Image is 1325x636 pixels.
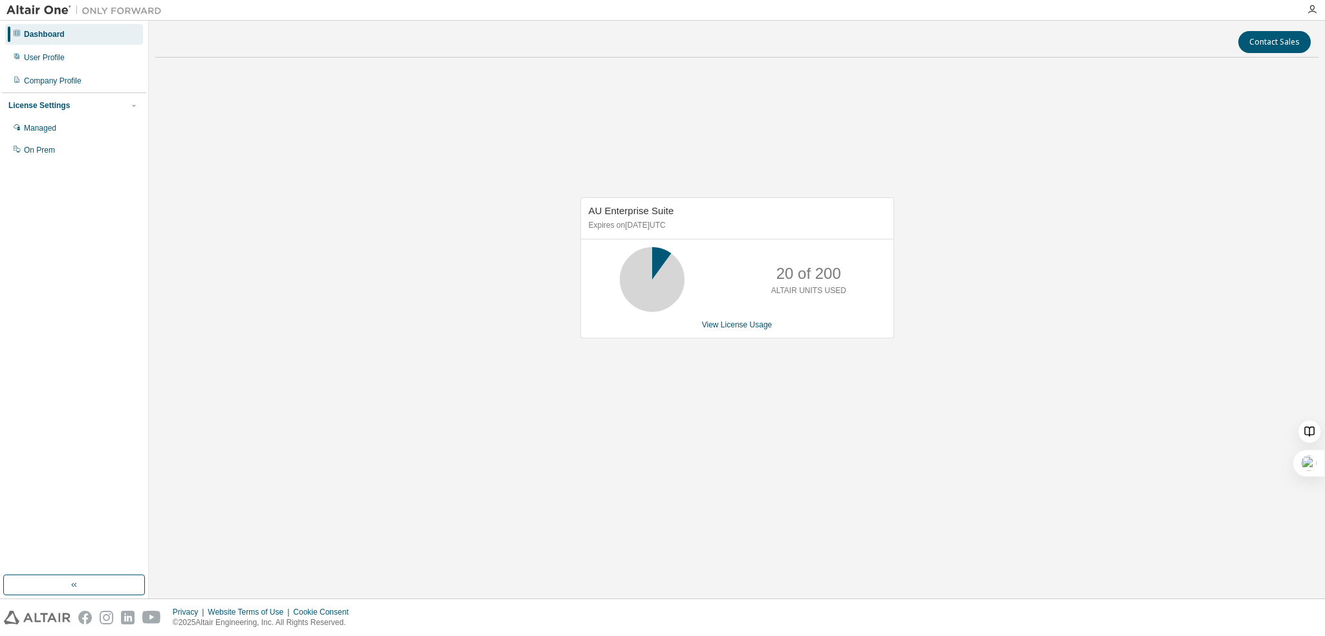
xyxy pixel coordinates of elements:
[173,607,208,617] div: Privacy
[293,607,356,617] div: Cookie Consent
[4,611,71,624] img: altair_logo.svg
[121,611,135,624] img: linkedin.svg
[24,145,55,155] div: On Prem
[100,611,113,624] img: instagram.svg
[24,76,82,86] div: Company Profile
[24,52,65,63] div: User Profile
[589,205,674,216] span: AU Enterprise Suite
[173,617,356,628] p: © 2025 Altair Engineering, Inc. All Rights Reserved.
[776,263,841,285] p: 20 of 200
[1238,31,1311,53] button: Contact Sales
[702,320,772,329] a: View License Usage
[208,607,293,617] div: Website Terms of Use
[24,29,65,39] div: Dashboard
[78,611,92,624] img: facebook.svg
[6,4,168,17] img: Altair One
[142,611,161,624] img: youtube.svg
[24,123,56,133] div: Managed
[589,220,882,231] p: Expires on [DATE] UTC
[771,285,846,296] p: ALTAIR UNITS USED
[8,100,70,111] div: License Settings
